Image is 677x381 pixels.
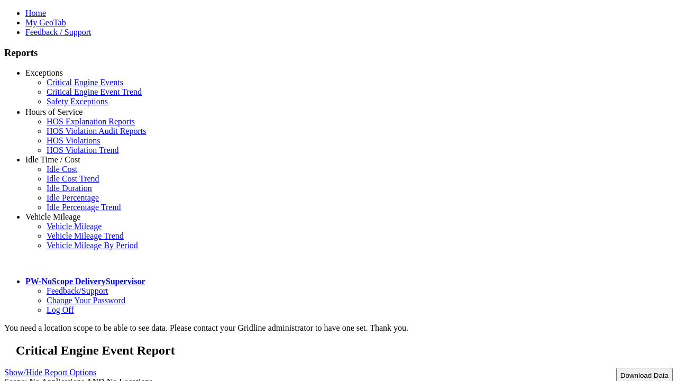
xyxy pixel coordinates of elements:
[25,18,66,27] a: My GeoTab
[47,184,92,193] a: Idle Duration
[4,323,673,333] div: You need a location scope to be able to see data. Please contact your Gridline administrator to h...
[4,47,673,59] h3: Reports
[47,78,123,87] a: Critical Engine Events
[47,174,99,183] a: Idle Cost Trend
[47,146,119,155] a: HOS Violation Trend
[47,97,108,106] a: Safety Exceptions
[16,343,673,358] h2: Critical Engine Event Report
[47,193,99,202] a: Idle Percentage
[25,155,80,164] a: Idle Time / Cost
[47,136,100,145] a: HOS Violations
[47,106,126,115] a: Safety Exception Trend
[47,165,77,174] a: Idle Cost
[47,87,142,96] a: Critical Engine Event Trend
[25,28,91,37] a: Feedback / Support
[25,8,46,17] a: Home
[25,277,145,286] a: PW-NoScope DeliverySupervisor
[47,126,147,135] a: HOS Violation Audit Reports
[25,68,63,77] a: Exceptions
[25,212,80,221] a: Vehicle Mileage
[47,203,121,212] a: Idle Percentage Trend
[47,241,138,250] a: Vehicle Mileage By Period
[47,231,124,240] a: Vehicle Mileage Trend
[47,117,135,126] a: HOS Explanation Reports
[47,222,102,231] a: Vehicle Mileage
[4,365,96,379] a: Show/Hide Report Options
[25,107,83,116] a: Hours of Service
[47,286,108,295] a: Feedback/Support
[47,305,74,314] a: Log Off
[47,296,125,305] a: Change Your Password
